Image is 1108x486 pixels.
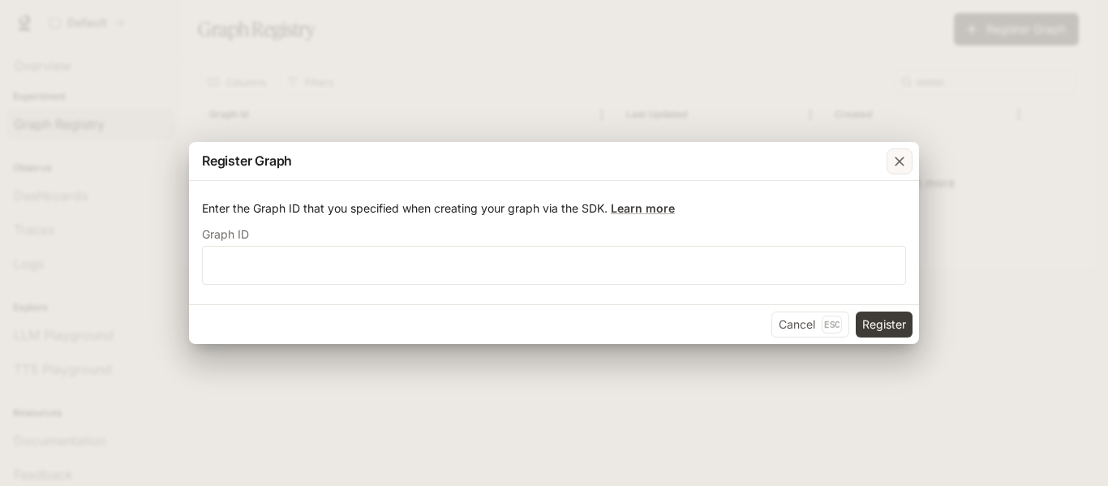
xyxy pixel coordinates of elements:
[771,312,849,338] button: CancelEsc
[856,312,913,338] button: Register
[822,316,842,333] p: Esc
[202,229,249,240] p: Graph ID
[202,151,292,170] p: Register Graph
[202,200,906,217] p: Enter the Graph ID that you specified when creating your graph via the SDK.
[611,201,675,215] a: Learn more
